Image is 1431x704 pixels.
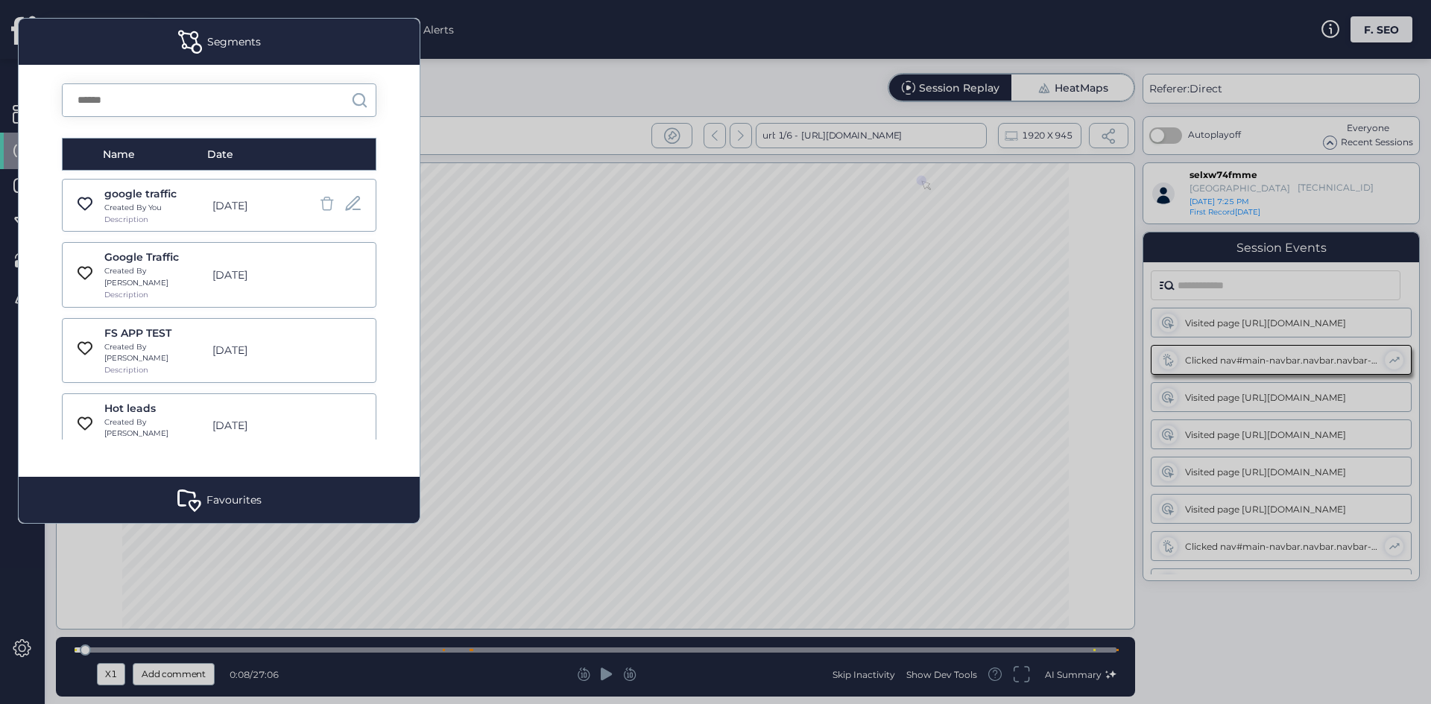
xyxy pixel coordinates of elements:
div: Description [104,364,145,376]
div: Created By [PERSON_NAME] [104,416,204,440]
div: Description [104,289,145,301]
div: Segments [207,34,261,50]
div: Favourites [19,477,420,523]
div: Segments [19,19,420,65]
div: google traffic [104,185,204,202]
div: Created By [PERSON_NAME] [104,265,204,288]
div: [DATE] [205,417,311,434]
div: [DATE] [205,267,311,283]
div: Google Traffic [104,249,204,265]
div: Hot leads [104,400,204,416]
div: Date [207,146,320,162]
div: [DATE] [205,342,311,358]
div: Description [104,214,145,226]
div: Created By You [104,202,204,214]
div: Name [103,146,206,162]
div: FS APP TEST [104,325,204,341]
div: Favourites [206,492,262,508]
div: [DATE] [205,197,311,214]
div: Created By [PERSON_NAME] [104,341,204,364]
